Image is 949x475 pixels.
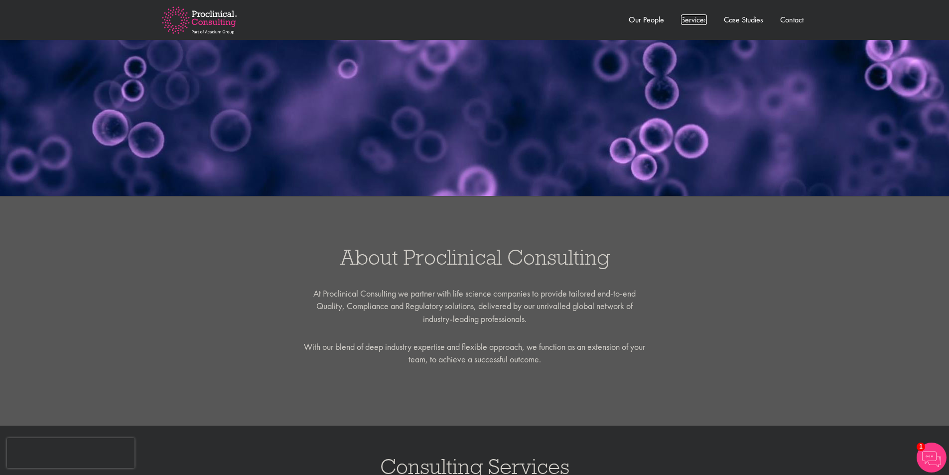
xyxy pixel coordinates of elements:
a: Services [681,14,707,25]
p: With our blend of deep industry expertise and flexible approach, we function as an extension of y... [303,340,647,366]
p: At Proclinical Consulting we partner with life science companies to provide tailored end-to-end Q... [303,287,647,325]
a: Our People [629,14,664,25]
iframe: reCAPTCHA [7,438,135,468]
img: Chatbot [917,443,947,473]
h3: About Proclinical Consulting [10,246,939,268]
a: Contact [780,14,804,25]
a: Case Studies [724,14,763,25]
a: Privacy Policy [67,104,115,112]
span: 1 [917,443,925,451]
